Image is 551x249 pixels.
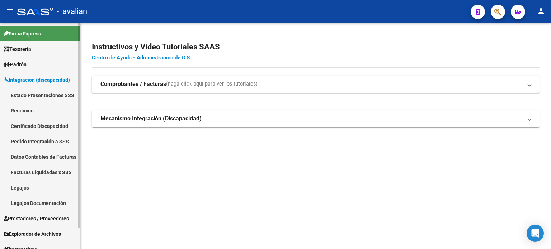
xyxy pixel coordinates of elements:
span: Explorador de Archivos [4,230,61,238]
div: Open Intercom Messenger [527,225,544,242]
span: Tesorería [4,45,31,53]
span: Firma Express [4,30,41,38]
strong: Comprobantes / Facturas [100,80,166,88]
mat-icon: person [537,7,545,15]
h2: Instructivos y Video Tutoriales SAAS [92,40,540,54]
span: (haga click aquí para ver los tutoriales) [166,80,258,88]
strong: Mecanismo Integración (Discapacidad) [100,115,202,123]
span: Integración (discapacidad) [4,76,70,84]
span: - avalian [57,4,87,19]
a: Centro de Ayuda - Administración de O.S. [92,54,191,61]
mat-icon: menu [6,7,14,15]
span: Prestadores / Proveedores [4,215,69,222]
span: Padrón [4,61,27,68]
mat-expansion-panel-header: Mecanismo Integración (Discapacidad) [92,110,540,127]
mat-expansion-panel-header: Comprobantes / Facturas(haga click aquí para ver los tutoriales) [92,76,540,93]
